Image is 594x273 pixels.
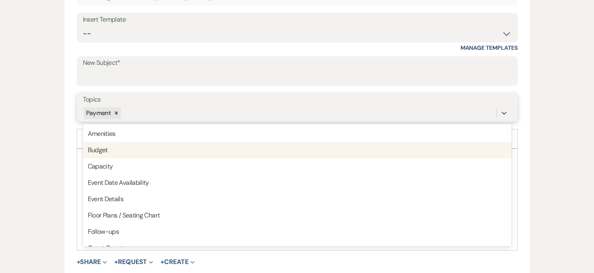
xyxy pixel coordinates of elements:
[77,259,80,265] span: +
[83,142,512,158] div: Budget
[83,191,512,207] div: Event Details
[160,259,194,265] button: Create
[83,14,512,26] div: Insert Template
[160,259,164,265] span: +
[83,175,512,191] div: Event Date Availability
[114,259,118,265] span: +
[84,107,112,119] div: Payment
[83,57,512,69] label: New Subject*
[83,240,512,256] div: Guest Count
[77,259,107,265] button: Share
[83,94,512,106] label: Topics
[83,207,512,224] div: Floor Plans / Seating Chart
[461,44,518,51] a: Manage Templates
[83,126,512,142] div: Amenities
[83,224,512,240] div: Follow-ups
[114,259,153,265] button: Request
[83,158,512,175] div: Capacity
